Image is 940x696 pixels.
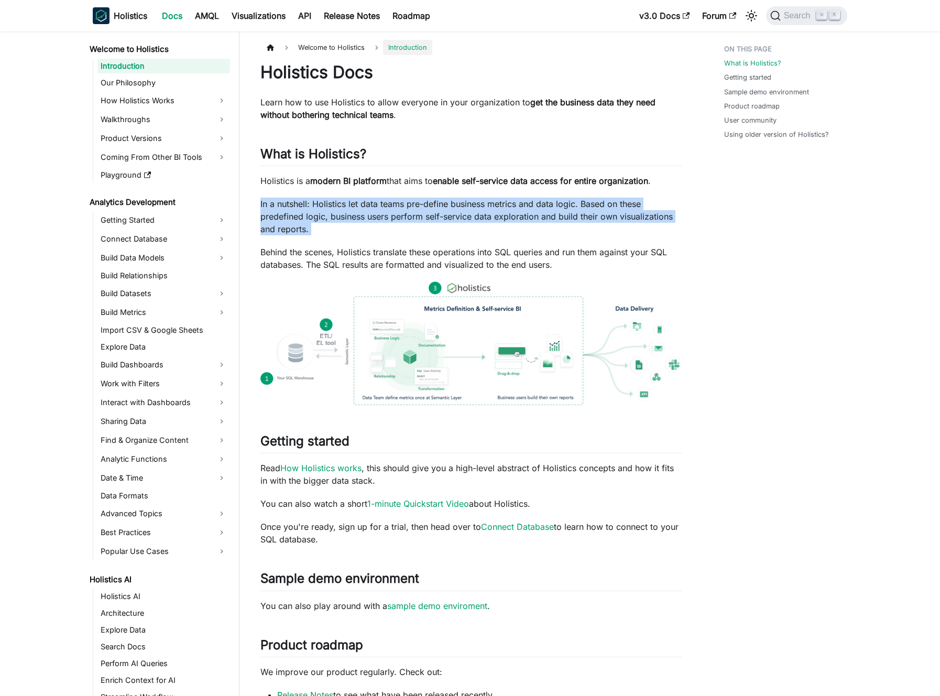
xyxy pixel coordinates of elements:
a: Holistics AI [86,572,230,587]
a: 1-minute Quickstart Video [367,498,469,509]
a: Popular Use Cases [97,543,230,560]
a: Coming From Other BI Tools [97,149,230,166]
a: Work with Filters [97,375,230,392]
a: Explore Data [97,623,230,637]
a: Sharing Data [97,413,230,430]
a: What is Holistics? [724,58,781,68]
a: Product Versions [97,130,230,147]
p: Once you're ready, sign up for a trial, then head over to to learn how to connect to your SQL dat... [260,520,682,546]
p: You can also play around with a . [260,600,682,612]
a: Search Docs [97,639,230,654]
a: v3.0 Docs [633,7,696,24]
button: Search (Command+K) [766,6,847,25]
a: sample demo enviroment [387,601,487,611]
a: Introduction [97,59,230,73]
a: Build Dashboards [97,356,230,373]
a: Advanced Topics [97,505,230,522]
span: Search [781,11,817,20]
a: Release Notes [318,7,386,24]
a: Connect Database [97,231,230,247]
a: Walkthroughs [97,111,230,128]
a: Analytics Development [86,195,230,210]
a: Playground [97,168,230,182]
h2: What is Holistics? [260,146,682,166]
span: Welcome to Holistics [293,40,370,55]
a: Build Relationships [97,268,230,283]
a: Our Philosophy [97,75,230,90]
a: Welcome to Holistics [86,42,230,57]
h2: Product roadmap [260,637,682,657]
a: Import CSV & Google Sheets [97,323,230,338]
a: How Holistics works [280,463,362,473]
kbd: K [829,10,840,20]
p: We improve our product regularly. Check out: [260,666,682,678]
p: Behind the scenes, Holistics translate these operations into SQL queries and run them against you... [260,246,682,271]
a: Best Practices [97,524,230,541]
a: Visualizations [225,7,292,24]
a: Forum [696,7,742,24]
a: Getting started [724,72,771,82]
p: Read , this should give you a high-level abstract of Holistics concepts and how it fits in with t... [260,462,682,487]
strong: enable self-service data access for entire organization [433,176,648,186]
a: API [292,7,318,24]
a: Connect Database [481,521,554,532]
a: Find & Organize Content [97,432,230,449]
a: Date & Time [97,470,230,486]
p: In a nutshell: Holistics let data teams pre-define business metrics and data logic. Based on thes... [260,198,682,235]
a: Getting Started [97,212,230,229]
a: Sample demo environment [724,87,809,97]
a: Holistics AI [97,589,230,604]
a: Enrich Context for AI [97,673,230,688]
b: Holistics [114,9,147,22]
a: Build Data Models [97,249,230,266]
span: Introduction [383,40,432,55]
a: Data Formats [97,488,230,503]
a: Analytic Functions [97,451,230,467]
button: Switch between dark and light mode (currently light mode) [743,7,760,24]
p: You can also watch a short about Holistics. [260,497,682,510]
a: AMQL [189,7,225,24]
nav: Breadcrumbs [260,40,682,55]
a: Architecture [97,606,230,621]
a: HolisticsHolistics [93,7,147,24]
img: How Holistics fits in your Data Stack [260,281,682,405]
p: Learn how to use Holistics to allow everyone in your organization to . [260,96,682,121]
strong: modern BI platform [310,176,387,186]
a: Product roadmap [724,101,780,111]
a: Explore Data [97,340,230,354]
a: User community [724,115,777,125]
a: Docs [156,7,189,24]
a: Using older version of Holistics? [724,129,829,139]
img: Holistics [93,7,110,24]
a: Interact with Dashboards [97,394,230,411]
p: Holistics is a that aims to . [260,175,682,187]
h1: Holistics Docs [260,62,682,83]
a: Roadmap [386,7,436,24]
a: Build Metrics [97,304,230,321]
a: Home page [260,40,280,55]
kbd: ⌘ [816,10,827,20]
a: How Holistics Works [97,92,230,109]
h2: Getting started [260,433,682,453]
h2: Sample demo environment [260,571,682,591]
nav: Docs sidebar [82,31,239,696]
a: Perform AI Queries [97,656,230,671]
a: Build Datasets [97,285,230,302]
